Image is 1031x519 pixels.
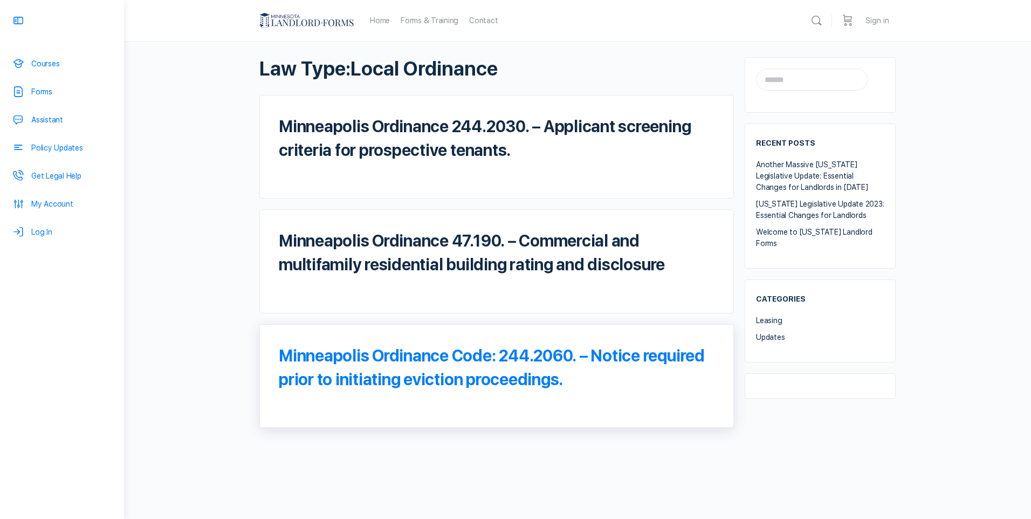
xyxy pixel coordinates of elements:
[279,346,705,389] a: Minneapolis Ordinance Code: 244.2060. – Notice required prior to initiating eviction proceedings.
[859,8,896,33] a: Sign in
[31,172,81,181] span: Get Legal Help
[350,57,498,80] span: Local Ordinance
[279,231,665,274] a: Minneapolis Ordinance 47.190. – Commercial and multifamily residential building rating and disclo...
[31,200,73,209] span: My Account
[756,316,782,325] a: Leasing
[370,16,390,25] span: Home
[756,135,815,151] h2: Recent Posts
[469,16,498,25] span: Contact
[756,228,872,248] a: Welcome to [US_STATE] Landlord Forms
[31,87,52,97] span: Forms
[31,228,52,237] span: Log In
[279,117,691,160] a: Minneapolis Ordinance 244.2030. – Applicant screening criteria for prospective tenants.
[31,115,63,125] span: Assistant
[756,200,884,220] a: [US_STATE] Legislative Update 2023: Essential Changes for Landlords
[31,144,83,153] span: Policy Updates
[259,57,734,80] h1: Law Type:
[31,59,59,69] span: Courses
[756,333,785,342] a: Updates
[401,16,458,25] span: Forms & Training
[806,14,827,27] a: Search
[756,291,806,307] h2: Categories
[756,160,868,192] a: Another Massive [US_STATE] Legislative Update: Essential Changes for Landlords in [DATE]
